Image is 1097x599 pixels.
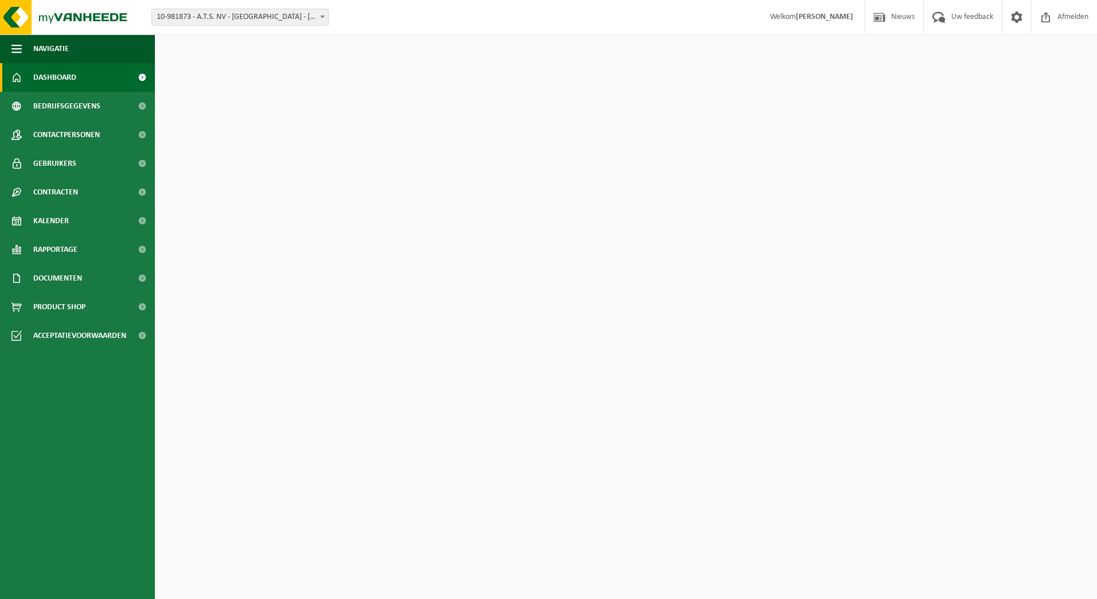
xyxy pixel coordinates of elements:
[33,63,76,92] span: Dashboard
[33,321,126,350] span: Acceptatievoorwaarden
[33,264,82,293] span: Documenten
[33,178,78,207] span: Contracten
[33,293,85,321] span: Product Shop
[151,9,329,26] span: 10-981873 - A.T.S. NV - LANGERBRUGGE - GENT
[33,120,100,149] span: Contactpersonen
[33,149,76,178] span: Gebruikers
[152,9,328,25] span: 10-981873 - A.T.S. NV - LANGERBRUGGE - GENT
[33,92,100,120] span: Bedrijfsgegevens
[33,34,69,63] span: Navigatie
[33,207,69,235] span: Kalender
[796,13,853,21] strong: [PERSON_NAME]
[33,235,77,264] span: Rapportage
